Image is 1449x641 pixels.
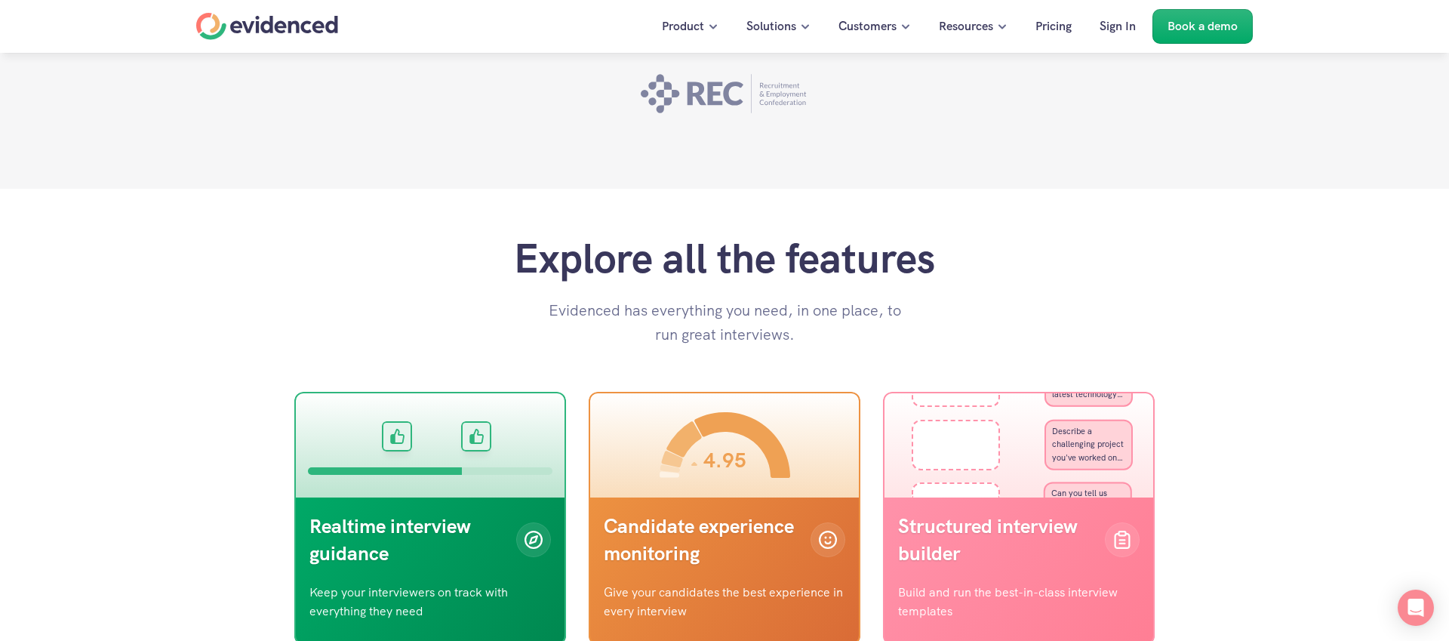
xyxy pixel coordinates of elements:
[1024,9,1083,44] a: Pricing
[514,234,935,283] h2: Explore all the features
[309,513,505,568] p: Realtime interview guidance
[662,17,704,36] p: Product
[703,446,746,473] div: 4.95
[1100,17,1136,36] p: Sign In
[1035,17,1072,36] p: Pricing
[1152,9,1253,44] a: Book a demo
[1052,362,1125,402] p: How do you stay up to date with the latest technology…
[1088,9,1147,44] a: Sign In
[196,13,338,40] a: Home
[939,17,993,36] p: Resources
[838,17,897,36] p: Customers
[536,298,913,347] p: Evidenced has everything you need, in one place, to run great interviews.
[1168,17,1238,36] p: Book a demo
[604,583,845,621] p: Give your candidates the best experience in every interview
[604,513,799,568] p: Candidate experience monitoring
[898,583,1140,621] p: Build and run the best-in-class interview templates
[746,17,796,36] p: Solutions
[309,583,551,621] p: Keep your interviewers on track with everything they need
[1052,424,1125,464] p: Describe a challenging project you've worked on…
[1398,590,1434,626] div: Open Intercom Messenger
[898,513,1094,568] p: Structured interview builder
[1051,487,1124,527] p: Can you tell us about your background in…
